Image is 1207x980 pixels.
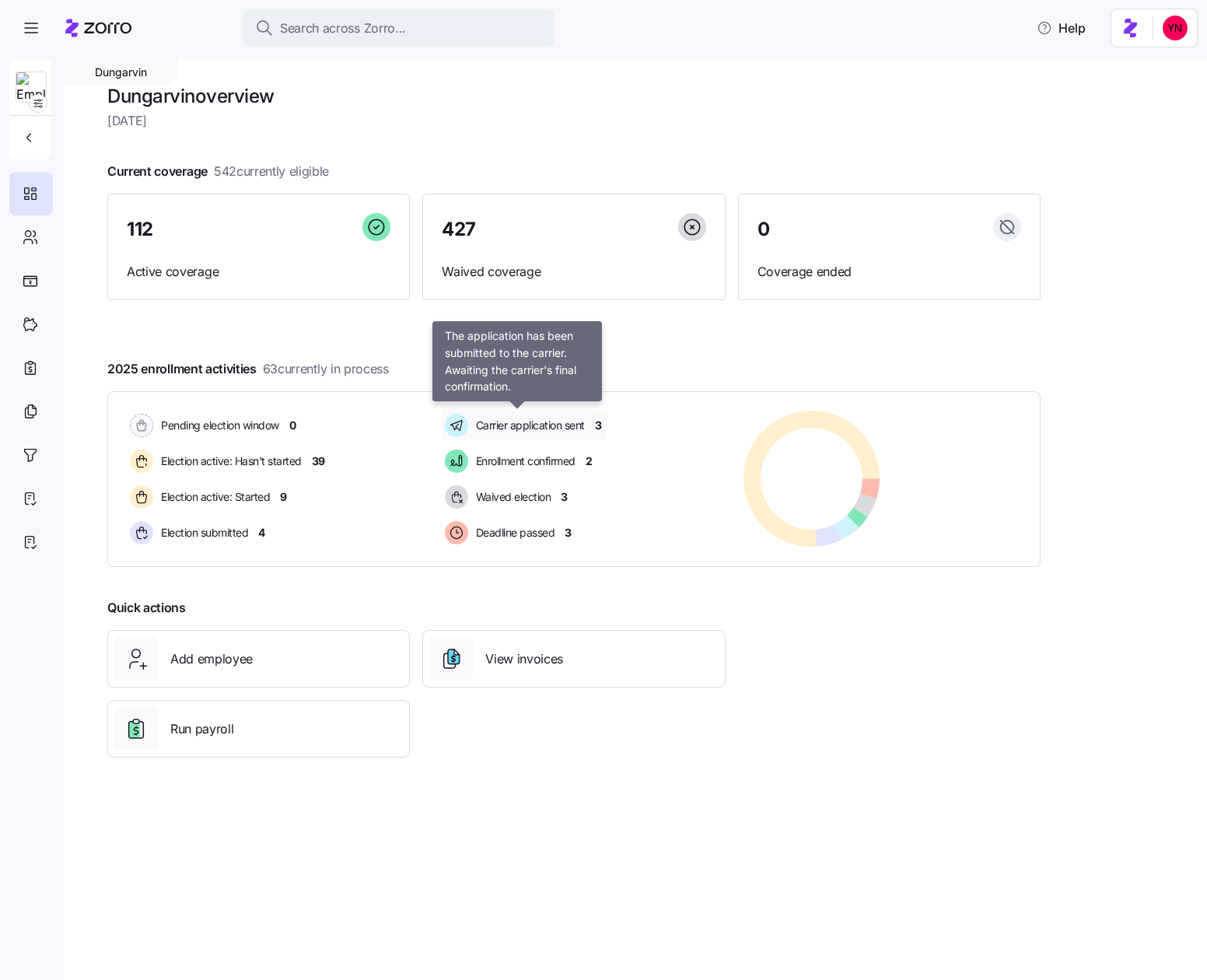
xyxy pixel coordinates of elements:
[561,489,568,505] span: 3
[107,162,329,181] span: Current coverage
[156,489,270,505] span: Election active: Started
[1037,19,1086,37] span: Help
[471,489,551,505] span: Waived election
[471,525,555,541] span: Deadline passed
[107,84,1041,108] h1: Dungarvin overview
[107,111,1041,131] span: [DATE]
[263,359,389,379] span: 63 currently in process
[1024,12,1098,44] button: Help
[243,9,554,47] button: Search across Zorro...
[471,418,585,433] span: Carrier application sent
[485,649,563,669] span: View invoices
[170,649,253,669] span: Add employee
[595,418,602,433] span: 3
[757,220,770,239] span: 0
[280,489,287,505] span: 9
[565,525,572,541] span: 3
[214,162,329,181] span: 542 currently eligible
[156,418,279,433] span: Pending election window
[442,220,476,239] span: 427
[757,262,1021,282] span: Coverage ended
[107,598,186,618] span: Quick actions
[312,453,325,469] span: 39
[280,19,406,38] span: Search across Zorro...
[127,262,390,282] span: Active coverage
[471,453,576,469] span: Enrollment confirmed
[442,262,705,282] span: Waived coverage
[1163,16,1188,40] img: 113f96d2b49c10db4a30150f42351c8a
[107,359,389,379] span: 2025 enrollment activities
[156,525,248,541] span: Election submitted
[258,525,265,541] span: 4
[156,453,302,469] span: Election active: Hasn't started
[16,72,46,103] img: Employer logo
[170,719,233,739] span: Run payroll
[64,59,178,86] div: Dungarvin
[289,418,296,433] span: 0
[127,220,153,239] span: 112
[586,453,593,469] span: 2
